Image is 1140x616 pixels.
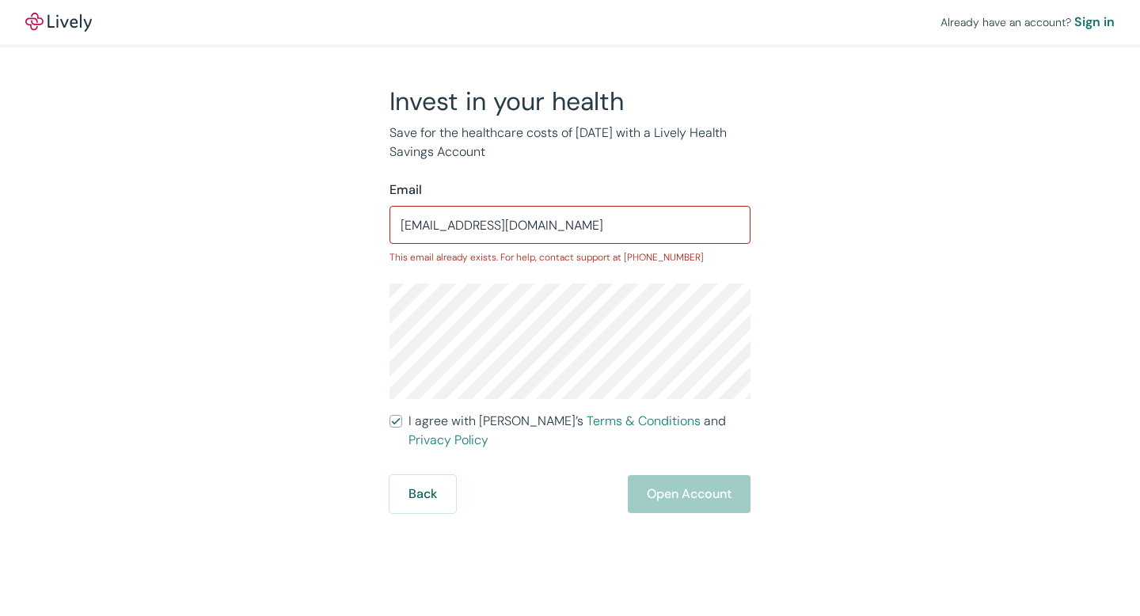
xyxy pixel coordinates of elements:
[25,13,92,32] img: Lively
[389,250,750,264] p: This email already exists. For help, contact support at [PHONE_NUMBER]
[389,181,422,200] label: Email
[389,475,456,513] button: Back
[389,124,750,162] p: Save for the healthcare costs of [DATE] with a Lively Health Savings Account
[389,86,750,117] h2: Invest in your health
[25,13,92,32] a: LivelyLively
[408,412,750,450] span: I agree with [PERSON_NAME]’s and
[940,13,1115,32] div: Already have an account?
[587,413,701,429] a: Terms & Conditions
[408,432,488,448] a: Privacy Policy
[1074,13,1115,32] a: Sign in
